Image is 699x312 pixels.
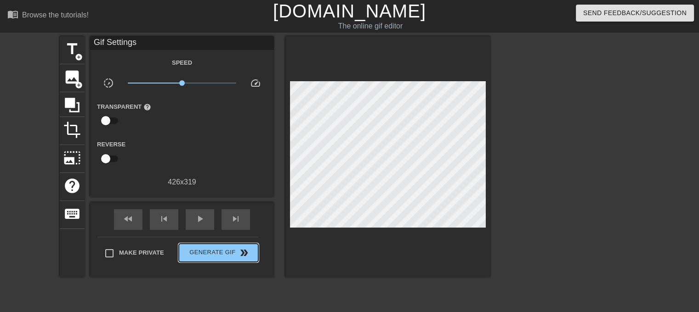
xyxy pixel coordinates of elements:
[63,40,81,58] span: title
[238,21,503,32] div: The online gif editor
[119,248,164,257] span: Make Private
[172,58,192,67] label: Speed
[22,11,89,19] div: Browse the tutorials!
[97,102,151,111] label: Transparent
[576,5,694,22] button: Send Feedback/Suggestion
[63,121,81,139] span: crop
[250,78,261,89] span: speed
[194,213,205,224] span: play_arrow
[123,213,134,224] span: fast_rewind
[230,213,241,224] span: skip_next
[63,68,81,86] span: image
[182,247,255,258] span: Generate Gif
[97,140,125,149] label: Reverse
[63,149,81,167] span: photo_size_select_large
[583,7,687,19] span: Send Feedback/Suggestion
[7,9,18,20] span: menu_book
[159,213,170,224] span: skip_previous
[75,81,83,89] span: add_circle
[90,177,274,188] div: 426 x 319
[75,53,83,61] span: add_circle
[63,177,81,195] span: help
[63,205,81,223] span: keyboard
[7,9,89,23] a: Browse the tutorials!
[179,244,258,262] button: Generate Gif
[103,78,114,89] span: slow_motion_video
[239,247,250,258] span: double_arrow
[273,1,426,21] a: [DOMAIN_NAME]
[143,103,151,111] span: help
[90,36,274,50] div: Gif Settings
